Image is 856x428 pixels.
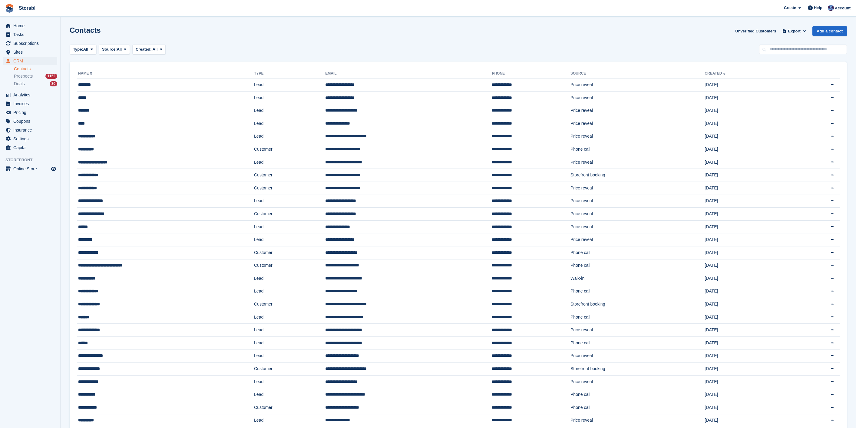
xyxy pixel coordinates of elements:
[570,414,705,427] td: Price reveal
[70,26,101,34] h1: Contacts
[50,81,57,86] div: 30
[117,46,122,52] span: All
[254,130,325,143] td: Lead
[14,73,33,79] span: Prospects
[705,91,790,104] td: [DATE]
[570,363,705,376] td: Storefront booking
[705,414,790,427] td: [DATE]
[570,388,705,401] td: Phone call
[828,5,834,11] img: Tegan Ewart
[705,130,790,143] td: [DATE]
[254,337,325,350] td: Lead
[254,414,325,427] td: Lead
[784,5,796,11] span: Create
[705,208,790,221] td: [DATE]
[705,349,790,363] td: [DATE]
[705,363,790,376] td: [DATE]
[835,5,851,11] span: Account
[3,57,57,65] a: menu
[50,165,57,172] a: Preview store
[254,208,325,221] td: Customer
[705,143,790,156] td: [DATE]
[3,39,57,48] a: menu
[705,79,790,92] td: [DATE]
[254,298,325,311] td: Customer
[14,66,57,72] a: Contacts
[254,91,325,104] td: Lead
[570,272,705,285] td: Walk-in
[570,91,705,104] td: Price reveal
[13,108,50,117] span: Pricing
[570,375,705,388] td: Price reveal
[3,48,57,56] a: menu
[254,143,325,156] td: Customer
[492,69,570,79] th: Phone
[570,104,705,117] td: Price reveal
[3,30,57,39] a: menu
[705,401,790,414] td: [DATE]
[705,285,790,298] td: [DATE]
[570,298,705,311] td: Storefront booking
[570,401,705,414] td: Phone call
[705,182,790,195] td: [DATE]
[16,3,38,13] a: Storabl
[13,143,50,152] span: Capital
[14,81,25,87] span: Deals
[570,169,705,182] td: Storefront booking
[78,71,94,75] a: Name
[705,156,790,169] td: [DATE]
[3,126,57,134] a: menu
[254,285,325,298] td: Lead
[83,46,88,52] span: All
[570,156,705,169] td: Price reveal
[13,117,50,125] span: Coupons
[254,104,325,117] td: Lead
[13,57,50,65] span: CRM
[705,375,790,388] td: [DATE]
[570,349,705,363] td: Price reveal
[705,246,790,259] td: [DATE]
[705,311,790,324] td: [DATE]
[570,337,705,350] td: Phone call
[153,47,158,52] span: All
[570,79,705,92] td: Price reveal
[325,69,492,79] th: Email
[570,117,705,130] td: Price reveal
[73,46,83,52] span: Type:
[570,324,705,337] td: Price reveal
[705,337,790,350] td: [DATE]
[733,26,778,36] a: Unverified Customers
[254,272,325,285] td: Lead
[705,195,790,208] td: [DATE]
[788,28,801,34] span: Export
[570,220,705,233] td: Price reveal
[570,69,705,79] th: Source
[254,79,325,92] td: Lead
[13,165,50,173] span: Online Store
[254,117,325,130] td: Lead
[705,169,790,182] td: [DATE]
[705,298,790,311] td: [DATE]
[13,135,50,143] span: Settings
[705,71,727,75] a: Created
[254,233,325,246] td: Lead
[3,143,57,152] a: menu
[13,99,50,108] span: Invoices
[570,246,705,259] td: Phone call
[3,135,57,143] a: menu
[3,108,57,117] a: menu
[570,233,705,246] td: Price reveal
[254,156,325,169] td: Lead
[132,45,166,55] button: Created: All
[570,195,705,208] td: Price reveal
[136,47,152,52] span: Created:
[570,259,705,272] td: Phone call
[254,182,325,195] td: Customer
[254,311,325,324] td: Lead
[3,165,57,173] a: menu
[5,4,14,13] img: stora-icon-8386f47178a22dfd0bd8f6a31ec36ba5ce8667c1dd55bd0f319d3a0aa187defe.svg
[781,26,808,36] button: Export
[13,39,50,48] span: Subscriptions
[705,104,790,117] td: [DATE]
[99,45,130,55] button: Source: All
